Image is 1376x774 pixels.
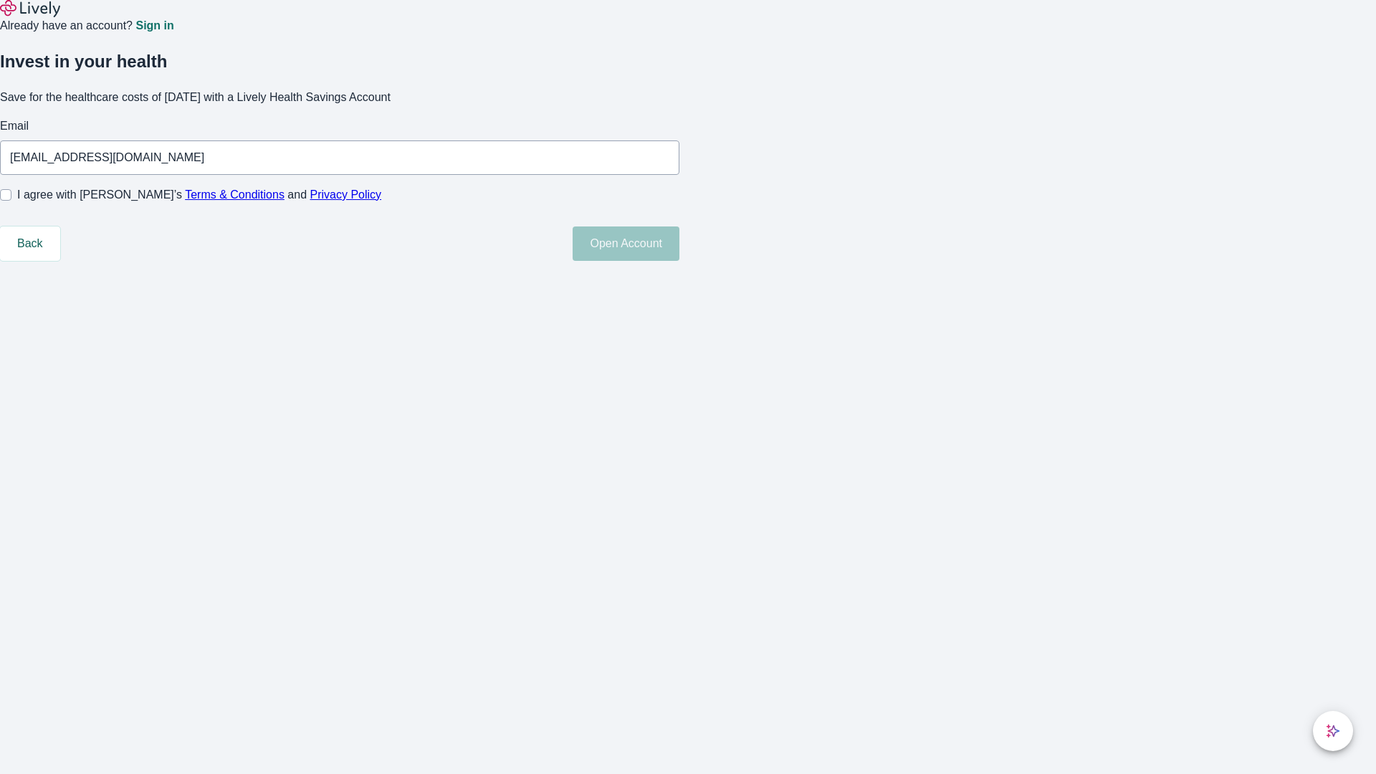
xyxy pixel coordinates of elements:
a: Sign in [135,20,173,32]
a: Terms & Conditions [185,188,285,201]
button: chat [1313,711,1353,751]
svg: Lively AI Assistant [1326,724,1340,738]
span: I agree with [PERSON_NAME]’s and [17,186,381,204]
a: Privacy Policy [310,188,382,201]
